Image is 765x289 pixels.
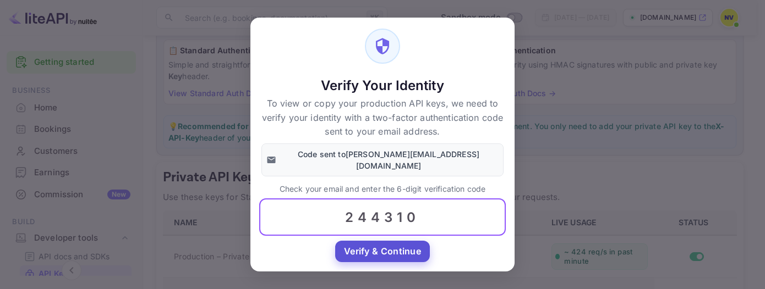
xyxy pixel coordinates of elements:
[259,199,506,236] input: 000000
[261,97,504,139] p: To view or copy your production API keys, we need to verify your identity with a two-factor authe...
[335,241,430,262] button: Verify & Continue
[278,148,499,171] p: Code sent to [PERSON_NAME][EMAIL_ADDRESS][DOMAIN_NAME]
[261,77,504,95] h5: Verify Your Identity
[259,183,506,194] p: Check your email and enter the 6-digit verification code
